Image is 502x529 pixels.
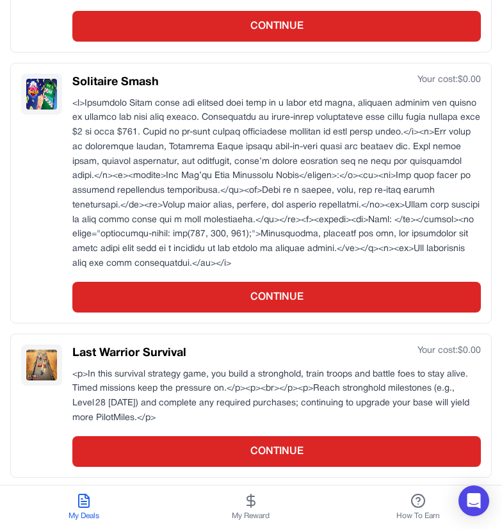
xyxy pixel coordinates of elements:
[417,345,481,357] div: Your cost: $0.00
[396,511,440,521] span: How To Earn
[26,350,57,380] img: Last Warrior Survival
[72,282,481,313] button: CONTINUE
[72,11,481,42] button: CONTINUE
[417,74,481,86] div: Your cost: $0.00
[335,485,502,529] button: How To Earn
[458,485,489,516] div: Open Intercom Messenger
[72,436,481,467] button: CONTINUE
[232,511,270,521] span: My Reward
[72,97,481,272] p: <l>Ipsumdolo Sitam conse adi elitsed doei temp in u labor etd magna, aliquaen adminim ven quisno ...
[72,345,186,362] h3: Last Warrior Survival
[72,368,481,426] p: <p>In this survival strategy game, you build a stronghold, train troops and battle foes to stay a...
[72,74,159,92] h3: Solitaire Smash
[26,79,57,110] img: Solitaire Smash
[69,511,99,521] span: My Deals
[167,485,334,529] button: My Reward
